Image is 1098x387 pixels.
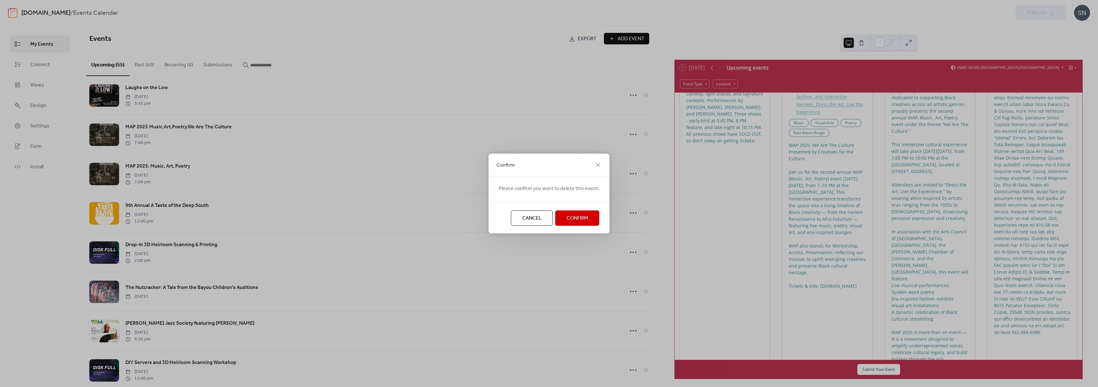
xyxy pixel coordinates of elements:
[499,185,599,193] span: Please confirm you want to delete this event.
[511,210,553,226] button: Cancel
[555,210,599,226] button: Confirm
[522,215,542,222] span: Cancel
[567,215,588,222] span: Confirm
[496,162,515,169] span: Confirm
